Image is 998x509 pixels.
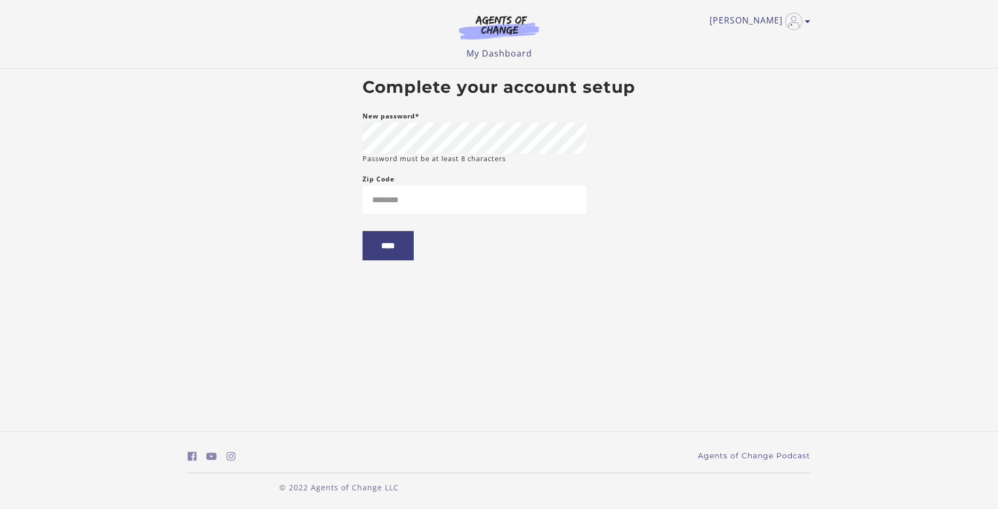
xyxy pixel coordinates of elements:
a: https://www.instagram.com/agentsofchangeprep/ (Open in a new window) [227,449,236,464]
i: https://www.youtube.com/c/AgentsofChangeTestPrepbyMeaganMitchell (Open in a new window) [206,451,217,462]
a: My Dashboard [466,47,532,59]
img: Agents of Change Logo [448,15,550,39]
a: Agents of Change Podcast [698,450,810,462]
p: © 2022 Agents of Change LLC [188,482,490,493]
small: Password must be at least 8 characters [363,154,506,164]
a: https://www.youtube.com/c/AgentsofChangeTestPrepbyMeaganMitchell (Open in a new window) [206,449,217,464]
i: https://www.instagram.com/agentsofchangeprep/ (Open in a new window) [227,451,236,462]
label: Zip Code [363,173,395,186]
label: New password* [363,110,420,123]
a: https://www.facebook.com/groups/aswbtestprep (Open in a new window) [188,449,197,464]
h2: Complete your account setup [363,77,635,98]
i: https://www.facebook.com/groups/aswbtestprep (Open in a new window) [188,451,197,462]
a: Toggle menu [710,13,805,30]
